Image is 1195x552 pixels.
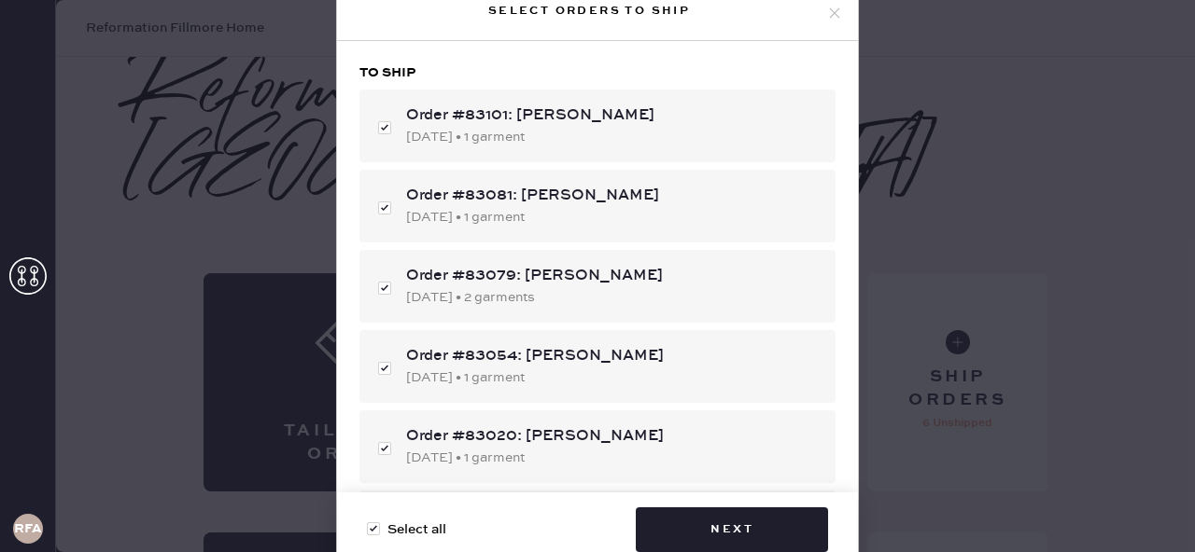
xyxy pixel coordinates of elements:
iframe: Front Chat [1106,468,1187,548]
div: [DATE] • 1 garment [406,367,821,388]
div: [DATE] • 1 garment [406,207,821,228]
span: Select all [387,519,446,540]
div: Order #83101: [PERSON_NAME] [406,104,821,127]
div: Order #83079: [PERSON_NAME] [406,265,821,287]
div: [DATE] • 2 garments [406,287,821,308]
div: Order #83020: [PERSON_NAME] [406,425,821,448]
h3: To ship [359,63,836,82]
h3: RFA [14,522,42,535]
div: [DATE] • 1 garment [406,448,821,468]
div: Order #83081: [PERSON_NAME] [406,185,821,207]
button: Next [636,507,828,552]
div: Order #83054: [PERSON_NAME] [406,345,821,367]
div: [DATE] • 1 garment [406,127,821,147]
